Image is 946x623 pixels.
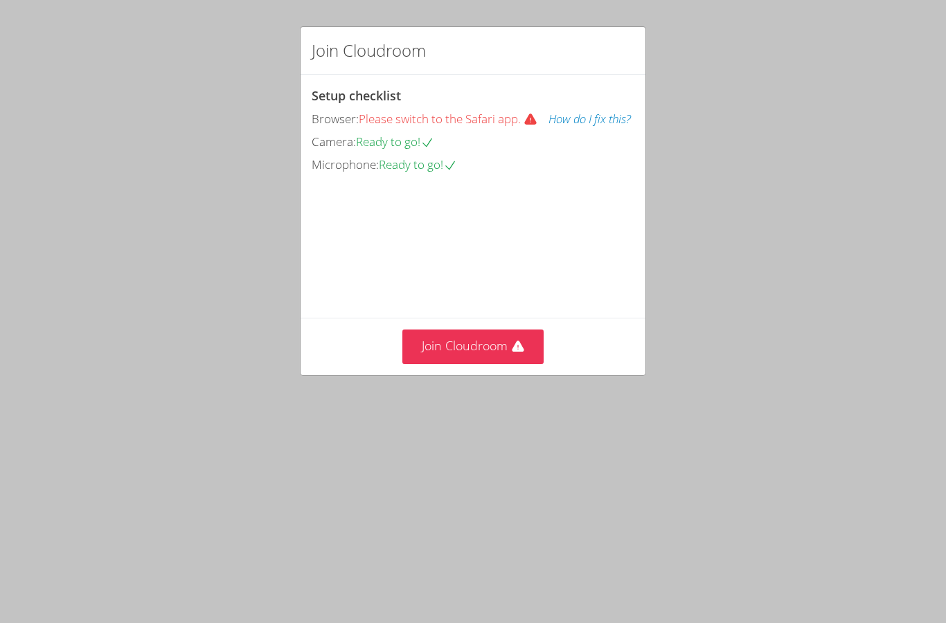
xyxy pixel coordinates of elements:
button: Join Cloudroom [402,329,544,363]
h2: Join Cloudroom [312,38,426,63]
span: Camera: [312,134,356,150]
span: Setup checklist [312,87,401,104]
span: Please switch to the Safari app. [359,111,548,127]
span: Ready to go! [356,134,434,150]
span: Ready to go! [379,156,457,172]
span: Browser: [312,111,359,127]
button: How do I fix this? [548,109,631,129]
span: Microphone: [312,156,379,172]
